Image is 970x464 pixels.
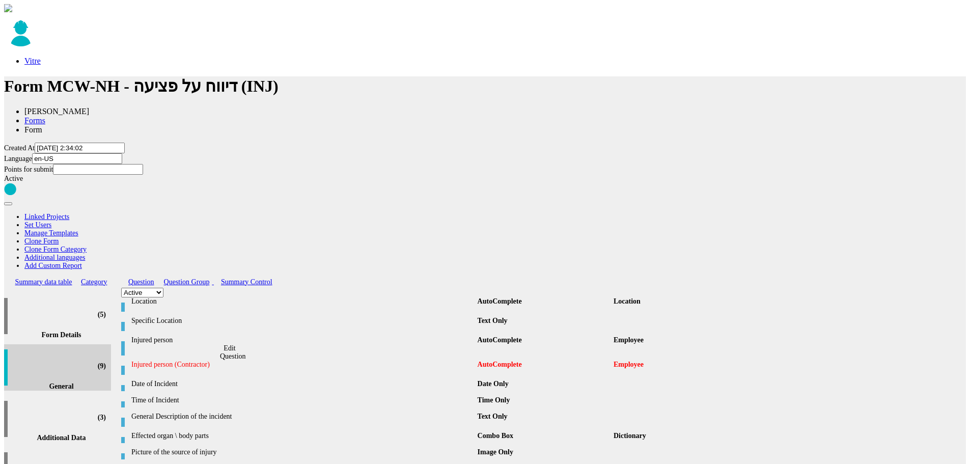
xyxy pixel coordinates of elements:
li: Time Only [473,396,608,404]
li: AutoComplete [473,297,608,306]
img: UserPic.png [4,14,37,46]
li: Date Only [473,380,608,388]
a: Question [121,278,154,286]
span: Effected organ \ body parts [131,432,209,440]
span: Injured person [131,336,173,344]
div: General [4,383,111,391]
a: Vitre [24,57,41,65]
h1: Form MCW-NH - דיווח על פציעה (INJ) [4,76,966,96]
a: Forms [24,116,45,125]
li: Form [24,125,966,134]
div: Form Details [4,331,111,339]
li: Combo Box [473,432,608,440]
a: Summary data table [8,278,72,286]
label: Active [4,175,23,182]
span: Time of Incident [131,396,179,404]
a: Manage Templates [24,229,78,237]
span: General Description of the incident [131,413,232,420]
a: Additional languages [24,254,85,261]
a: Summary Control [212,278,272,286]
li: Dictionary [608,432,744,440]
a: Clone Form [24,237,59,245]
li: Employee [608,336,744,344]
li: AutoComplete [473,336,608,344]
label: Language [4,155,32,162]
a: Category [74,278,107,286]
img: yes [4,183,16,196]
div: Additional Data [4,434,111,442]
label: Points for submit [4,166,53,173]
li: Image Only [473,448,608,456]
span: Location [131,297,157,305]
a: Set Users [24,221,51,229]
li: Text Only [473,413,608,421]
span: Specific Location [131,317,182,324]
span: (5 ) [98,311,106,319]
span: (3 ) [98,414,106,422]
li: Text Only [473,317,608,325]
label: Created At [4,144,35,152]
img: a5b1377f-0224-4781-a1bb-d04eb42a2f7a.jpg [4,4,12,12]
span: 379 [24,107,89,116]
a: Question Group [157,278,210,286]
span: (9 ) [98,362,106,370]
li: Employee [608,361,744,369]
span: Date of Incident [131,380,178,388]
li: AutoComplete [473,361,608,369]
li: Location [608,297,744,306]
span: Injured person (Contractor) [131,361,210,368]
a: Add Custom Report [24,262,82,269]
a: Linked Projects [24,213,69,221]
span: Picture of the source of injury [131,448,217,456]
a: Clone Form Category [24,245,87,253]
div: Edit Question [220,344,239,361]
